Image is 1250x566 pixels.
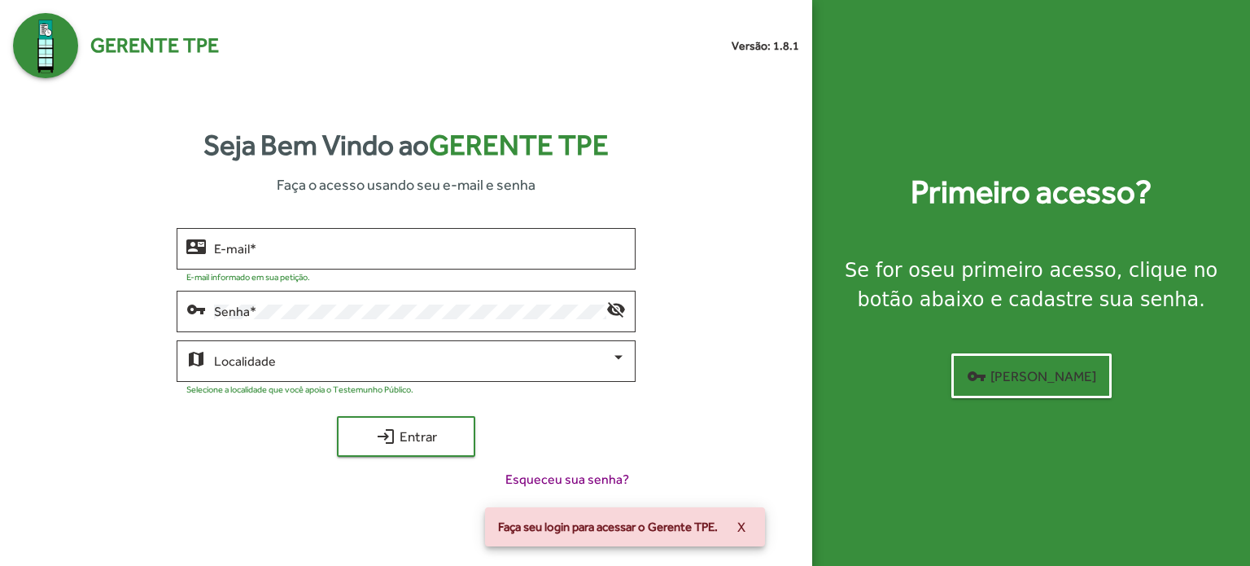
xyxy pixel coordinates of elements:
[967,366,986,386] mat-icon: vpn_key
[186,236,206,256] mat-icon: contact_mail
[832,256,1230,314] div: Se for o , clique no botão abaixo e cadastre sua senha.
[606,299,626,318] mat-icon: visibility_off
[337,416,475,457] button: Entrar
[951,353,1112,398] button: [PERSON_NAME]
[498,519,718,535] span: Faça seu login para acessar o Gerente TPE.
[186,384,413,394] mat-hint: Selecione a localidade que você apoia o Testemunho Público.
[352,422,461,451] span: Entrar
[732,37,799,55] small: Versão: 1.8.1
[505,470,629,489] span: Esqueceu sua senha?
[737,512,745,542] span: X
[920,259,1117,282] strong: seu primeiro acesso
[203,124,609,167] strong: Seja Bem Vindo ao
[186,349,206,368] mat-icon: map
[90,30,219,61] span: Gerente TPE
[724,512,758,542] button: X
[376,427,396,446] mat-icon: login
[911,168,1152,217] strong: Primeiro acesso?
[186,272,310,282] mat-hint: E-mail informado em sua petição.
[186,299,206,318] mat-icon: vpn_key
[429,129,609,161] span: Gerente TPE
[277,173,535,195] span: Faça o acesso usando seu e-mail e senha
[967,362,1096,391] span: [PERSON_NAME]
[13,13,78,78] img: Logo Gerente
